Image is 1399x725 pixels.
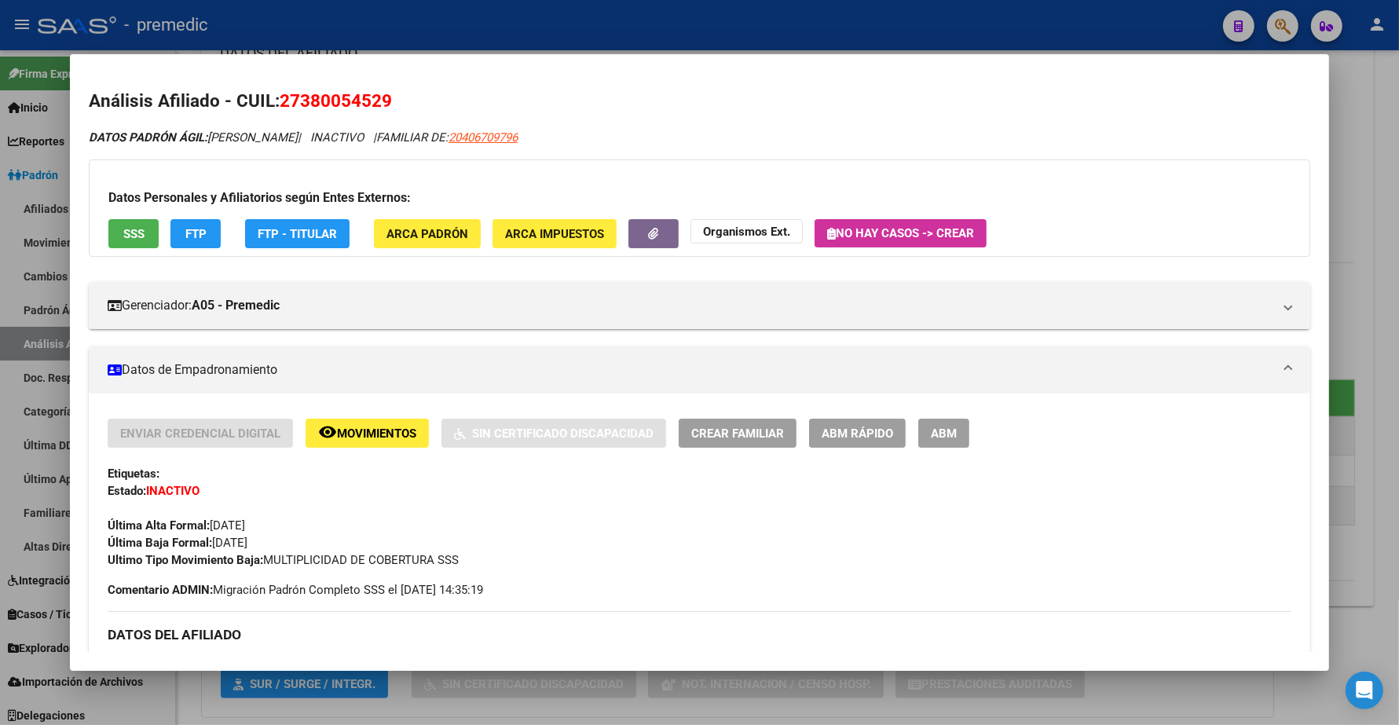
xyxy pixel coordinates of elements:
span: No hay casos -> Crear [827,226,974,240]
strong: Etiquetas: [108,467,159,481]
h2: Análisis Afiliado - CUIL: [89,88,1310,115]
button: Enviar Credencial Digital [108,419,293,448]
mat-icon: remove_red_eye [318,423,337,441]
button: Sin Certificado Discapacidad [441,419,666,448]
span: ARCA Padrón [386,227,468,241]
button: Crear Familiar [679,419,797,448]
span: FAMILIAR DE: [376,130,518,145]
span: FTP [185,227,207,241]
span: SSS [123,227,145,241]
span: [DATE] [108,536,247,550]
strong: INACTIVO [146,484,200,498]
button: FTP [170,219,221,248]
strong: Comentario ADMIN: [108,583,213,597]
strong: DATOS PADRÓN ÁGIL: [89,130,207,145]
span: ABM Rápido [822,427,893,441]
span: ABM [931,427,957,441]
strong: Última Alta Formal: [108,518,210,533]
span: MULTIPLICIDAD DE COBERTURA SSS [108,553,459,567]
mat-panel-title: Datos de Empadronamiento [108,361,1273,379]
h3: Datos Personales y Afiliatorios según Entes Externos: [108,189,1291,207]
span: Migración Padrón Completo SSS el [DATE] 14:35:19 [108,581,483,599]
strong: Estado: [108,484,146,498]
span: ARCA Impuestos [505,227,604,241]
mat-expansion-panel-header: Datos de Empadronamiento [89,346,1310,394]
mat-panel-title: Gerenciador: [108,296,1273,315]
h3: DATOS DEL AFILIADO [108,626,1291,643]
button: ARCA Padrón [374,219,481,248]
span: Crear Familiar [691,427,784,441]
mat-expansion-panel-header: Gerenciador:A05 - Premedic [89,282,1310,329]
strong: A05 - Premedic [192,296,280,315]
strong: Última Baja Formal: [108,536,212,550]
span: [DATE] [108,518,245,533]
span: Movimientos [337,427,416,441]
i: | INACTIVO | [89,130,518,145]
span: [PERSON_NAME] [89,130,298,145]
button: ARCA Impuestos [493,219,617,248]
button: ABM Rápido [809,419,906,448]
button: Organismos Ext. [690,219,803,243]
div: Open Intercom Messenger [1346,672,1383,709]
span: Enviar Credencial Digital [120,427,280,441]
span: 20406709796 [449,130,518,145]
button: Movimientos [306,419,429,448]
button: FTP - Titular [245,219,350,248]
button: No hay casos -> Crear [815,219,987,247]
strong: Organismos Ext. [703,225,790,239]
span: Sin Certificado Discapacidad [472,427,654,441]
button: SSS [108,219,159,248]
span: FTP - Titular [258,227,337,241]
strong: Ultimo Tipo Movimiento Baja: [108,553,263,567]
button: ABM [918,419,969,448]
span: 27380054529 [280,90,392,111]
